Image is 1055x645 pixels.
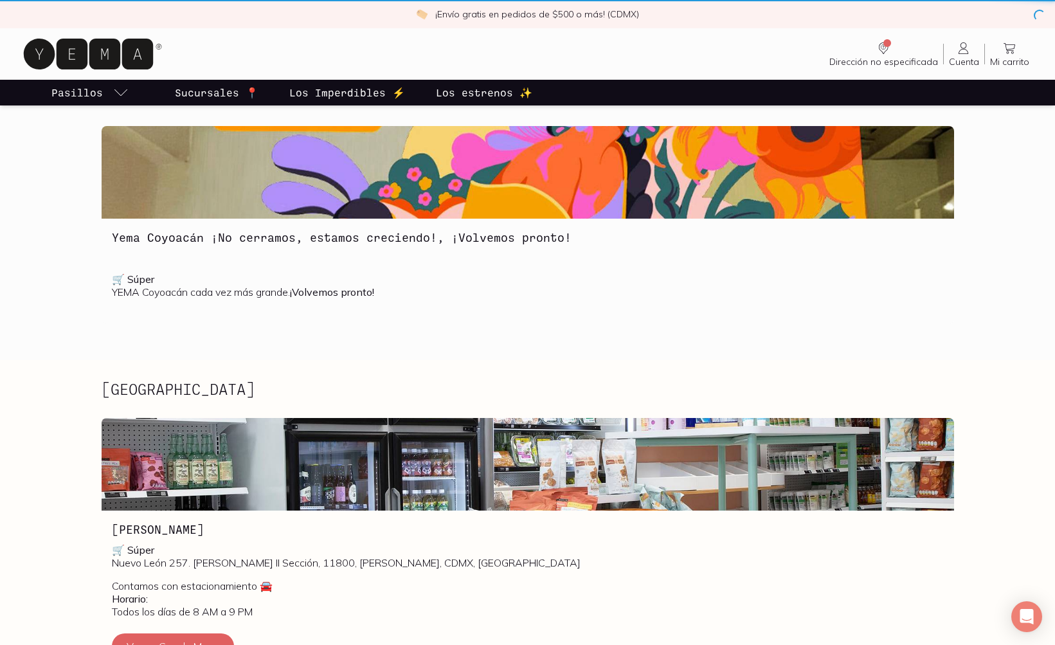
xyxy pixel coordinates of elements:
[172,80,261,105] a: Sucursales 📍
[102,126,954,219] img: Yema Coyoacán ¡No cerramos, estamos creciendo!, ¡Volvemos pronto!
[990,56,1029,68] span: Mi carrito
[824,41,943,68] a: Dirección no especificada
[112,579,944,618] p: Contamos con estacionamiento 🚘 Todos los días de 8 AM a 9 PM
[112,543,154,556] b: 🛒 Súper
[944,41,984,68] a: Cuenta
[112,543,944,569] p: Nuevo León 257. [PERSON_NAME] II Sección, 11800, [PERSON_NAME], CDMX, [GEOGRAPHIC_DATA]
[290,286,374,298] b: ¡Volvemos pronto!
[49,80,131,105] a: pasillo-todos-link
[416,8,428,20] img: check
[112,521,944,538] h3: [PERSON_NAME]
[112,592,148,605] b: Horario:
[51,85,103,100] p: Pasillos
[102,418,954,511] img: Escandón
[287,80,408,105] a: Los Imperdibles ⚡️
[436,85,532,100] p: Los estrenos ✨
[112,273,154,286] b: 🛒 Súper
[985,41,1034,68] a: Mi carrito
[102,381,255,397] h2: [GEOGRAPHIC_DATA]
[433,80,535,105] a: Los estrenos ✨
[175,85,258,100] p: Sucursales 📍
[112,273,944,298] p: YEMA Coyoacán cada vez más grande.
[1011,601,1042,632] div: Open Intercom Messenger
[829,56,938,68] span: Dirección no especificada
[289,85,405,100] p: Los Imperdibles ⚡️
[112,229,944,246] h3: Yema Coyoacán ¡No cerramos, estamos creciendo!, ¡Volvemos pronto!
[949,56,979,68] span: Cuenta
[435,8,639,21] p: ¡Envío gratis en pedidos de $500 o más! (CDMX)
